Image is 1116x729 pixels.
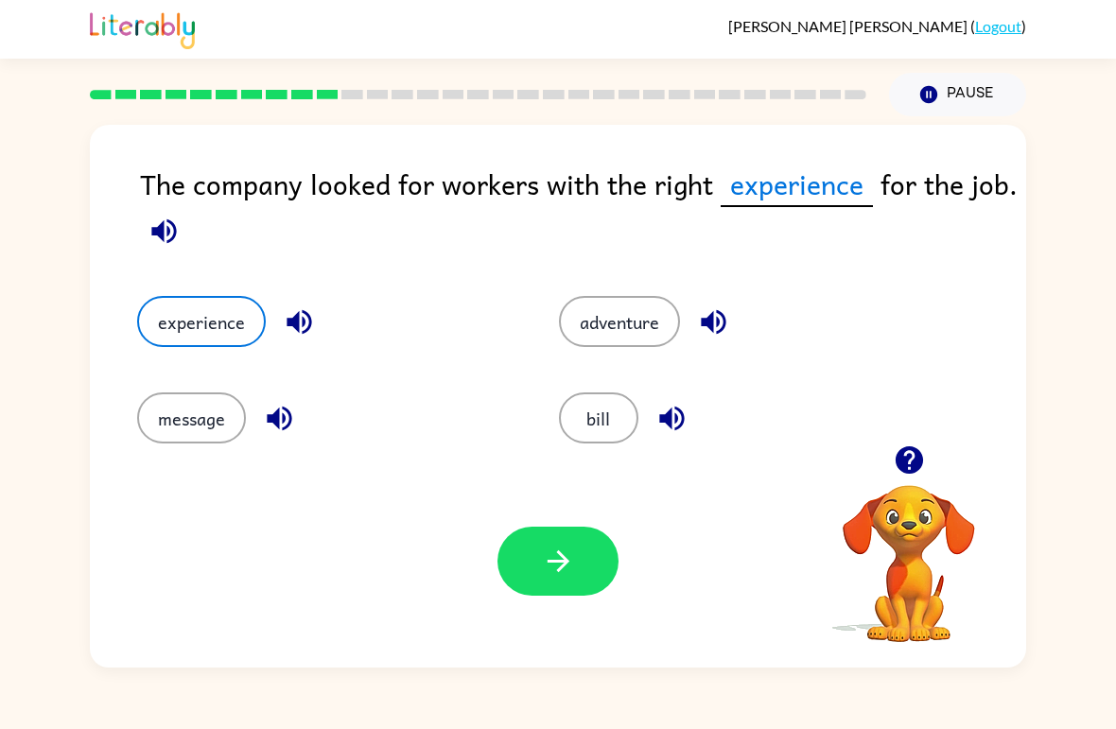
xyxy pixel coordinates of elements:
span: [PERSON_NAME] [PERSON_NAME] [728,17,970,35]
a: Logout [975,17,1021,35]
div: The company looked for workers with the right for the job. [140,163,1026,258]
button: bill [559,392,638,443]
button: message [137,392,246,443]
button: adventure [559,296,680,347]
button: experience [137,296,266,347]
button: Pause [889,73,1026,116]
video: Your browser must support playing .mp4 files to use Literably. Please try using another browser. [814,456,1003,645]
div: ( ) [728,17,1026,35]
span: experience [721,163,873,207]
img: Literably [90,8,195,49]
